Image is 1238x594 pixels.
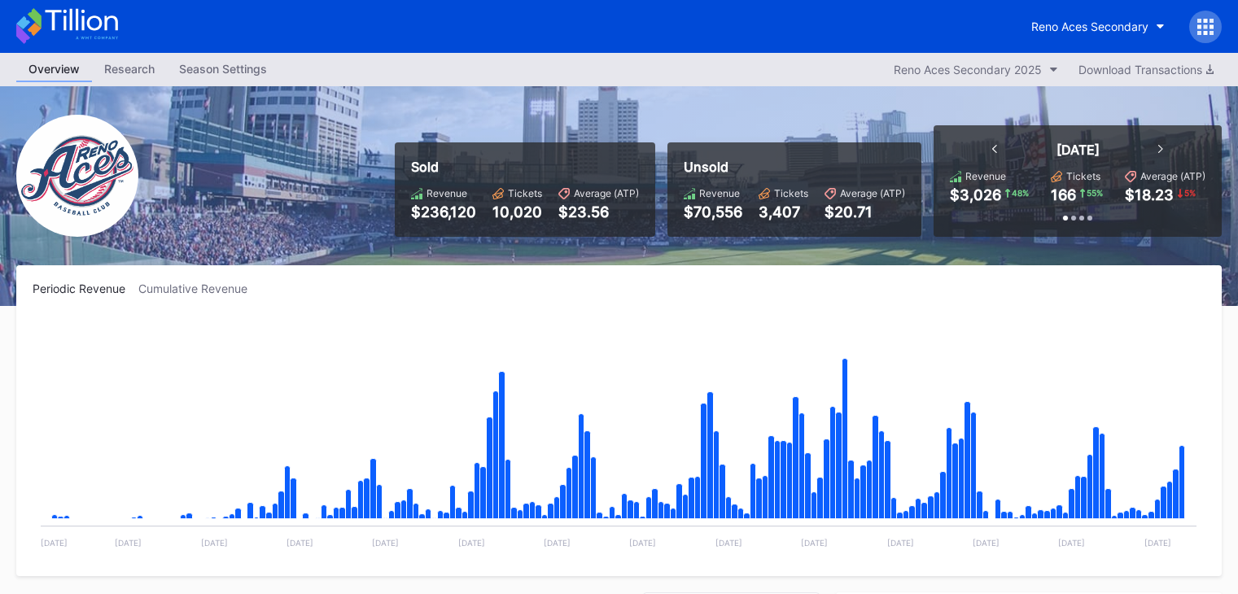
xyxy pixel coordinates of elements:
div: Reno Aces Secondary [1031,20,1148,33]
text: [DATE] [629,538,656,548]
div: $3,026 [950,186,1001,203]
div: 10,020 [492,203,542,221]
text: [DATE] [287,538,313,548]
svg: Chart title [33,316,1205,560]
text: [DATE] [1144,538,1171,548]
text: [DATE] [115,538,142,548]
div: Revenue [965,170,1006,182]
div: Tickets [1066,170,1100,182]
div: Tickets [774,187,808,199]
div: Unsold [684,159,905,175]
a: Research [92,57,167,82]
div: Tickets [508,187,542,199]
text: [DATE] [1058,538,1085,548]
div: $23.56 [558,203,639,221]
div: Sold [411,159,639,175]
div: Research [92,57,167,81]
div: $18.23 [1125,186,1174,203]
div: 55 % [1085,186,1105,199]
div: Reno Aces Secondary 2025 [894,63,1042,76]
div: 166 [1051,186,1076,203]
text: [DATE] [801,538,828,548]
div: [DATE] [1056,142,1100,158]
text: [DATE] [973,538,1000,548]
a: Overview [16,57,92,82]
div: $70,556 [684,203,742,221]
button: Reno Aces Secondary 2025 [886,59,1066,81]
div: Download Transactions [1078,63,1214,76]
text: [DATE] [887,538,914,548]
div: 48 % [1010,186,1030,199]
button: Reno Aces Secondary [1019,11,1177,41]
text: [DATE] [372,538,399,548]
img: RenoAces.png [16,115,138,237]
div: $236,120 [411,203,476,221]
div: Average (ATP) [1140,170,1205,182]
div: Revenue [427,187,467,199]
a: Season Settings [167,57,279,82]
div: Average (ATP) [840,187,905,199]
div: Revenue [699,187,740,199]
div: $20.71 [825,203,905,221]
div: Cumulative Revenue [138,282,260,295]
text: [DATE] [715,538,742,548]
text: [DATE] [201,538,228,548]
div: Season Settings [167,57,279,81]
text: [DATE] [544,538,571,548]
button: Download Transactions [1070,59,1222,81]
text: [DATE] [41,538,68,548]
div: 5 % [1183,186,1197,199]
div: Average (ATP) [574,187,639,199]
text: [DATE] [458,538,485,548]
div: Periodic Revenue [33,282,138,295]
div: 3,407 [759,203,808,221]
